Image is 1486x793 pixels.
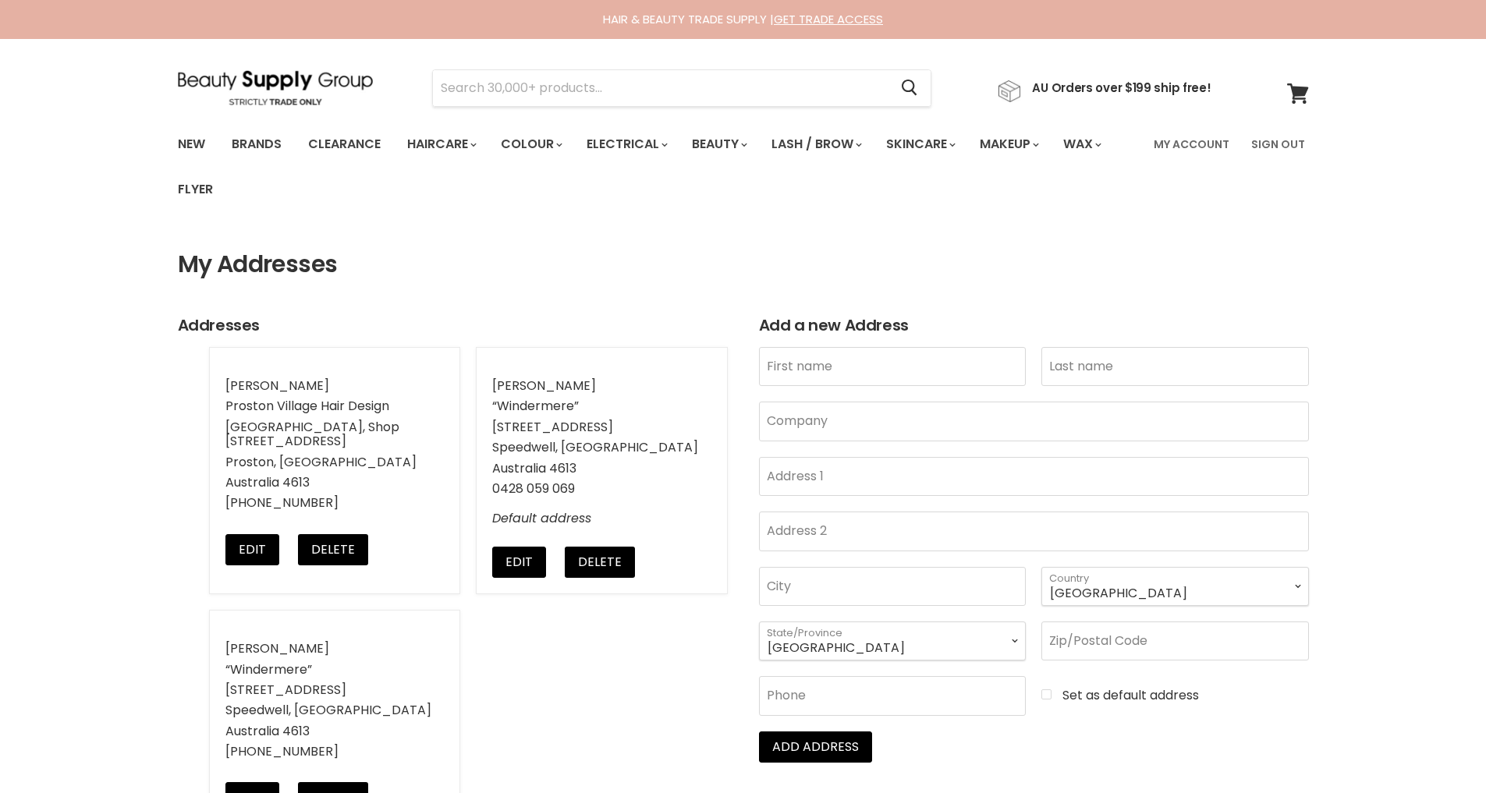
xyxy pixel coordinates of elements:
input: Search [433,70,889,106]
nav: Main [158,122,1328,212]
li: Proston, [GEOGRAPHIC_DATA] [225,455,445,469]
a: GET TRADE ACCESS [774,11,883,27]
button: Add address [759,731,872,763]
ul: Main menu [166,122,1144,212]
button: Delete [298,534,368,565]
h1: My Addresses [178,251,1309,278]
li: [PERSON_NAME] [225,642,445,656]
a: Makeup [968,128,1048,161]
a: Skincare [874,128,965,161]
a: Beauty [680,128,757,161]
li: Australia 4613 [225,724,445,738]
h2: Addresses [178,317,728,335]
button: Search [889,70,931,106]
button: Delete [565,547,635,578]
a: My Account [1144,128,1239,161]
li: Australia 4613 [492,462,711,476]
button: Edit [492,547,546,578]
li: [PERSON_NAME] [492,379,711,393]
li: Proston Village Hair Design [225,399,445,413]
li: “Windermere” [492,399,711,413]
li: “Windermere” [225,663,445,677]
li: [GEOGRAPHIC_DATA], Shop [STREET_ADDRESS] [225,420,445,449]
li: Speedwell, [GEOGRAPHIC_DATA] [225,703,445,717]
li: [STREET_ADDRESS] [492,420,711,434]
a: Flyer [166,173,225,206]
iframe: Gorgias live chat messenger [1408,720,1470,777]
li: 0428 059 069 [492,482,711,496]
button: Edit [225,534,279,565]
a: Colour [489,128,572,161]
a: New [166,128,217,161]
a: Sign Out [1242,128,1314,161]
li: Australia 4613 [225,476,445,490]
li: Speedwell, [GEOGRAPHIC_DATA] [492,441,711,455]
a: Wax [1052,128,1111,161]
div: HAIR & BEAUTY TRADE SUPPLY | [158,12,1328,27]
li: [PHONE_NUMBER] [225,496,445,510]
form: Product [432,69,931,107]
li: [STREET_ADDRESS] [225,683,445,697]
a: Haircare [395,128,486,161]
li: [PERSON_NAME] [225,379,445,393]
h2: Add a new Address [759,317,1309,335]
p: Default address [492,512,711,526]
li: [PHONE_NUMBER] [225,745,445,759]
a: Lash / Brow [760,128,871,161]
a: Clearance [296,128,392,161]
a: Brands [220,128,293,161]
a: Electrical [575,128,677,161]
